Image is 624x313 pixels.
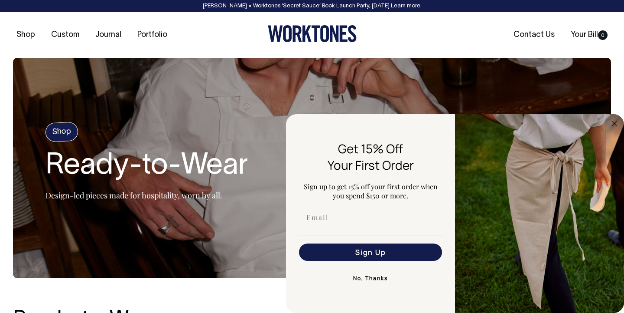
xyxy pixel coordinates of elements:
[598,30,608,40] span: 0
[48,28,83,42] a: Custom
[455,114,624,313] img: 5e34ad8f-4f05-4173-92a8-ea475ee49ac9.jpeg
[338,140,403,157] span: Get 15% Off
[299,244,442,261] button: Sign Up
[45,122,78,142] h4: Shop
[299,209,442,226] input: Email
[92,28,125,42] a: Journal
[297,270,444,287] button: No, Thanks
[297,235,444,235] img: underline
[567,28,611,42] a: Your Bill0
[304,182,438,200] span: Sign up to get 15% off your first order when you spend $150 or more.
[9,3,615,9] div: [PERSON_NAME] × Worktones ‘Secret Sauce’ Book Launch Party, [DATE]. .
[609,119,620,129] button: Close dialog
[286,114,624,313] div: FLYOUT Form
[328,157,414,173] span: Your First Order
[45,190,248,201] p: Design-led pieces made for hospitality, worn by all.
[45,150,248,183] h1: Ready-to-Wear
[510,28,558,42] a: Contact Us
[134,28,171,42] a: Portfolio
[391,3,420,9] a: Learn more
[13,28,39,42] a: Shop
